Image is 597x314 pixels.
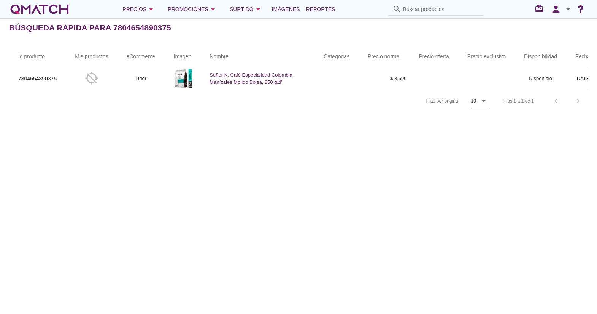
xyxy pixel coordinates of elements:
i: search [392,5,402,14]
h2: Búsqueda rápida para 7804654890375 [9,22,171,34]
div: Filas 1 a 1 de 1 [503,98,534,104]
td: $ 8,690 [359,67,410,90]
th: Nombre: Not sorted. [200,46,314,67]
div: Promociones [168,5,218,14]
div: Filas por página [349,90,488,112]
th: Disponibilidad: Not sorted. [515,46,566,67]
th: Precio normal: Not sorted. [359,46,410,67]
th: Imagen: Not sorted. [165,46,201,67]
a: white-qmatch-logo [9,2,70,17]
span: Imágenes [272,5,300,14]
th: Categorias: Not sorted. [314,46,359,67]
div: 10 [471,98,476,104]
a: Reportes [303,2,338,17]
div: Precios [122,5,156,14]
button: Precios [116,2,162,17]
i: arrow_drop_down [208,5,218,14]
a: Imágenes [269,2,303,17]
i: arrow_drop_down [146,5,156,14]
th: Mis productos: Not sorted. [66,46,117,67]
a: Señor K, Café Especialidad Colombia Manízales Molido Bolsa, 250 g [210,72,292,85]
th: Precio exclusivo: Not sorted. [458,46,515,67]
th: Precio oferta: Not sorted. [410,46,458,67]
td: Lider [117,67,164,90]
i: gps_off [85,71,98,85]
i: arrow_drop_down [564,5,573,14]
p: 7804654890375 [18,75,57,83]
div: Surtido [230,5,263,14]
i: arrow_drop_down [479,96,488,106]
button: Surtido [224,2,269,17]
th: Id producto: Not sorted. [9,46,66,67]
i: arrow_drop_down [254,5,263,14]
td: Disponible [515,67,566,90]
i: redeem [535,4,547,13]
i: person [548,4,564,14]
span: Reportes [306,5,335,14]
th: eCommerce: Not sorted. [117,46,164,67]
input: Buscar productos [403,3,479,15]
button: Promociones [162,2,224,17]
